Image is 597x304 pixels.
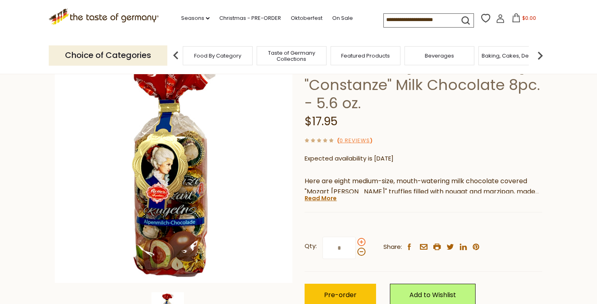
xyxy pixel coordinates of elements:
img: Reber Mozart Kugel "Constanze" Milk Chocolate 8pc. - 5.6 oz. [55,46,292,283]
a: 0 Reviews [340,137,370,145]
a: Read More [305,194,337,202]
button: $0.00 [506,13,541,26]
span: ( ) [337,137,372,144]
a: Taste of Germany Collections [259,50,324,62]
strong: Qty: [305,241,317,251]
span: Here are eight medium-size, mouth-watering milk chocolate covered "Mozart [PERSON_NAME]" truffles... [305,176,539,207]
img: next arrow [532,47,548,64]
input: Qty: [322,237,356,259]
h1: Reber Mozart [PERSON_NAME] "Constanze" Milk Chocolate 8pc. - 5.6 oz. [305,58,542,112]
a: On Sale [332,14,353,23]
a: Beverages [425,53,454,59]
p: Choice of Categories [49,45,167,65]
span: Share: [383,242,402,252]
a: Oktoberfest [291,14,322,23]
a: Baking, Cakes, Desserts [482,53,545,59]
span: Pre-order [324,290,357,300]
a: Food By Category [194,53,241,59]
span: $17.95 [305,113,337,129]
p: Expected availability is [DATE] [305,154,542,164]
img: previous arrow [168,47,184,64]
a: Featured Products [341,53,390,59]
span: $0.00 [522,15,536,21]
a: Christmas - PRE-ORDER [219,14,281,23]
a: Seasons [181,14,210,23]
